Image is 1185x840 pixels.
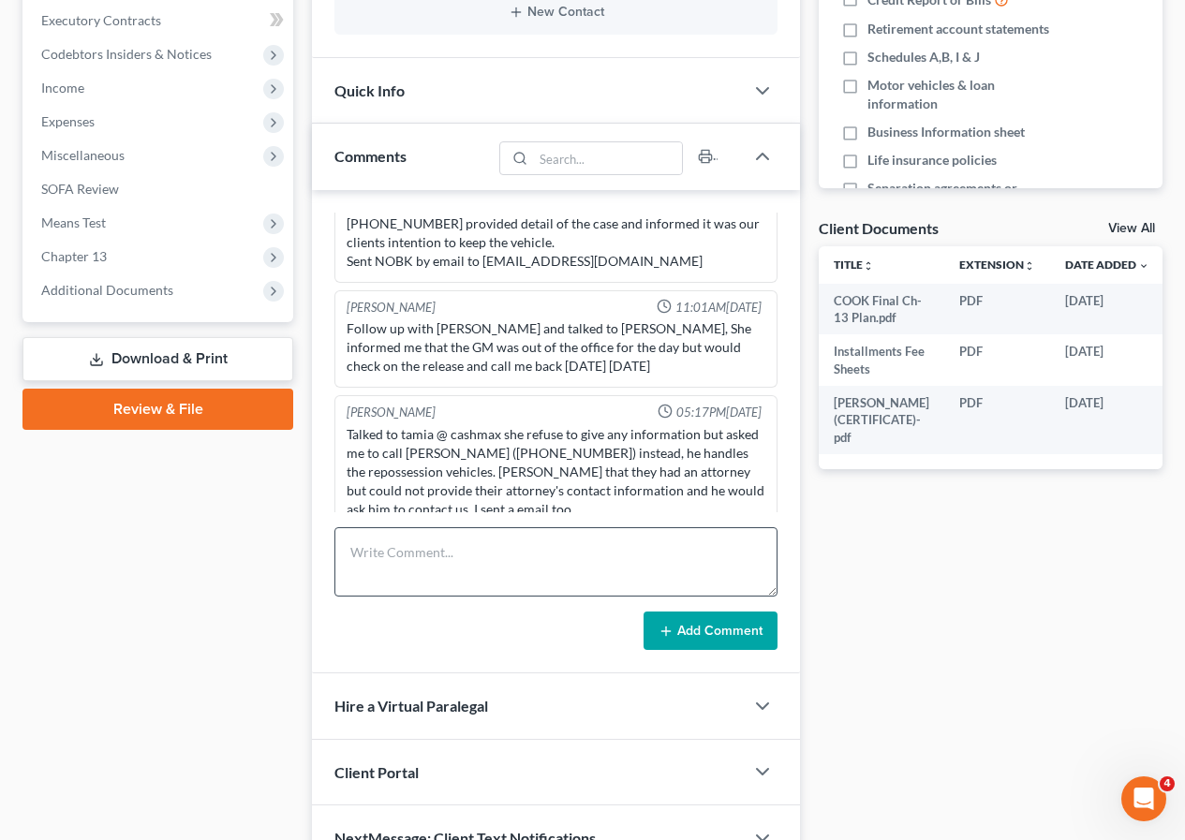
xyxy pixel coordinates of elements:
[347,425,765,519] div: Talked to tamia @ cashmax she refuse to give any information but asked me to call [PERSON_NAME] (...
[41,248,107,264] span: Chapter 13
[1065,258,1149,272] a: Date Added expand_more
[1108,222,1155,235] a: View All
[867,76,1060,113] span: Motor vehicles & loan information
[347,177,765,271] div: Cashmax talked to [PERSON_NAME] and [PERSON_NAME] at [PHONE_NUMBER] provided detail of the case a...
[676,404,762,421] span: 05:17PM[DATE]
[334,147,407,165] span: Comments
[334,697,488,715] span: Hire a Virtual Paralegal
[644,612,778,651] button: Add Comment
[819,218,939,238] div: Client Documents
[349,5,763,20] button: New Contact
[347,299,436,317] div: [PERSON_NAME]
[675,299,762,317] span: 11:01AM[DATE]
[867,151,997,169] span: Life insurance policies
[26,172,293,206] a: SOFA Review
[347,404,436,421] div: [PERSON_NAME]
[1121,776,1166,821] iframe: Intercom live chat
[41,181,119,197] span: SOFA Review
[1160,776,1175,791] span: 4
[819,334,944,386] td: Installments Fee Sheets
[347,319,765,376] div: Follow up with [PERSON_NAME] and talked to [PERSON_NAME], She informed me that the GM was out of ...
[834,258,874,272] a: Titleunfold_more
[1050,284,1164,335] td: [DATE]
[944,386,1050,454] td: PDF
[1138,260,1149,272] i: expand_more
[819,284,944,335] td: COOK Final Ch- 13 Plan.pdf
[41,147,125,163] span: Miscellaneous
[1050,334,1164,386] td: [DATE]
[41,12,161,28] span: Executory Contracts
[867,48,980,66] span: Schedules A,B, I & J
[334,81,405,99] span: Quick Info
[41,113,95,129] span: Expenses
[867,123,1025,141] span: Business Information sheet
[959,258,1035,272] a: Extensionunfold_more
[334,763,419,781] span: Client Portal
[41,46,212,62] span: Codebtors Insiders & Notices
[867,20,1049,38] span: Retirement account statements
[867,179,1060,216] span: Separation agreements or decrees of divorces
[944,284,1050,335] td: PDF
[26,4,293,37] a: Executory Contracts
[22,337,293,381] a: Download & Print
[1024,260,1035,272] i: unfold_more
[534,142,683,174] input: Search...
[944,334,1050,386] td: PDF
[22,389,293,430] a: Review & File
[41,282,173,298] span: Additional Documents
[819,386,944,454] td: [PERSON_NAME] (CERTIFICATE)-pdf
[41,214,106,230] span: Means Test
[41,80,84,96] span: Income
[1050,386,1164,454] td: [DATE]
[863,260,874,272] i: unfold_more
